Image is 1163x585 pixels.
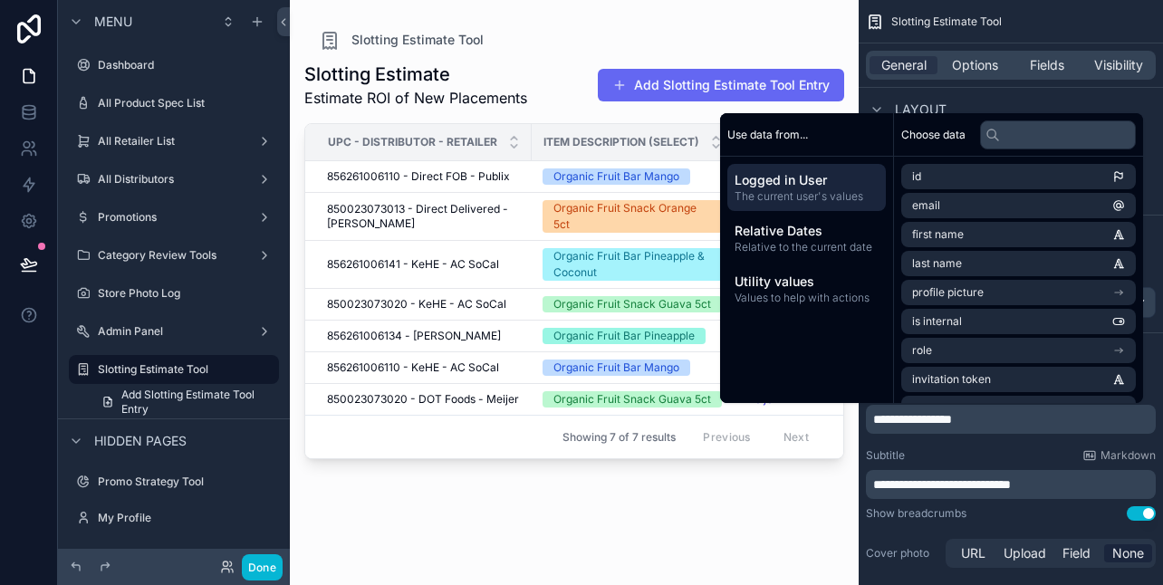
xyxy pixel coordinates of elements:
a: Promo Strategy Tool [69,467,279,496]
label: Admin Panel [98,324,250,339]
span: Menu [94,13,132,31]
span: UPC - Distributor - Retailer [328,135,497,149]
a: Organic Fruit Bar Mango [543,168,723,185]
span: Relative to the current date [735,240,879,254]
span: Showing 7 of 7 results [562,430,676,445]
label: Promo Strategy Tool [98,475,275,489]
span: Logged in User [735,171,879,189]
a: Admin Panel [69,317,279,346]
span: Options [952,56,998,74]
a: Category Review Tools [69,241,279,270]
a: Organic Fruit Bar Mango [543,360,723,376]
span: Choose data [901,128,966,142]
div: Organic Fruit Snack Guava 5ct [553,391,711,408]
a: 856261006134 - [PERSON_NAME] [327,329,521,343]
span: Visibility [1094,56,1143,74]
a: Organic Fruit Snack Orange 5ct [543,200,723,233]
div: Organic Fruit Snack Orange 5ct [553,200,712,233]
span: Values to help with actions [735,291,879,305]
a: All Retailer List [69,127,279,156]
a: All Product Spec List [69,89,279,118]
span: The current user's values [735,189,879,204]
a: Organic Fruit Bar Pineapple [543,328,723,344]
div: Organic Fruit Bar Mango [553,360,679,376]
span: None [1112,544,1144,562]
div: Organic Fruit Bar Pineapple & Coconut [553,248,712,281]
a: 850023073013 - Direct Delivered - [PERSON_NAME] [327,202,521,231]
a: 850023073020 - KeHE - AC SoCal [327,297,521,312]
span: 856261006141 - KeHE - AC SoCal [327,257,499,272]
label: All Product Spec List [98,96,275,110]
a: Add Slotting Estimate Tool Entry [91,388,279,417]
span: Slotting Estimate Tool [891,14,1002,29]
a: 850023073020 - DOT Foods - Meijer [327,392,521,407]
span: Fields [1030,56,1064,74]
span: 856261006110 - Direct FOB - Publix [327,169,510,184]
div: Organic Fruit Snack Guava 5ct [553,296,711,312]
a: Store Photo Log [69,279,279,308]
button: Add Slotting Estimate Tool Entry [598,69,844,101]
a: 856261006141 - KeHE - AC SoCal [327,257,521,272]
label: Category Review Tools [98,248,250,263]
h1: Slotting Estimate [304,62,527,87]
a: Promotions [69,203,279,232]
button: Done [242,554,283,580]
span: 850023073020 - DOT Foods - Meijer [327,392,519,407]
a: Organic Fruit Snack Guava 5ct [543,391,723,408]
span: Hidden pages [94,432,187,450]
label: Slotting Estimate Tool [98,362,268,377]
label: All Retailer List [98,134,250,149]
a: Slotting Estimate Tool [319,29,484,51]
span: 856261006134 - [PERSON_NAME] [327,329,501,343]
label: All Distributors [98,172,250,187]
span: Field [1062,544,1091,562]
label: Dashboard [98,58,275,72]
span: Relative Dates [735,222,879,240]
label: Promotions [98,210,250,225]
span: Upload [1004,544,1046,562]
div: scrollable content [720,157,893,320]
label: Cover photo [866,546,938,561]
a: My Profile [69,503,279,532]
a: Markdown [1082,448,1156,463]
a: 856261006110 - Direct FOB - Publix [327,169,521,184]
a: 856261006110 - KeHE - AC SoCal [327,360,521,375]
a: Organic Fruit Bar Pineapple & Coconut [543,248,723,281]
span: Estimate ROI of New Placements [304,87,527,109]
div: scrollable content [866,405,1156,434]
span: Slotting Estimate Tool [351,31,484,49]
a: Slotting Estimate Tool [69,355,279,384]
span: General [881,56,927,74]
label: Subtitle [866,448,905,463]
div: Organic Fruit Bar Pineapple [553,328,695,344]
span: 850023073020 - KeHE - AC SoCal [327,297,506,312]
a: Organic Fruit Snack Guava 5ct [543,296,723,312]
div: Show breadcrumbs [866,506,966,521]
span: Markdown [1101,448,1156,463]
div: scrollable content [866,470,1156,499]
span: URL [961,544,985,562]
span: Utility values [735,273,879,291]
label: Store Photo Log [98,286,275,301]
a: Dashboard [69,51,279,80]
label: My Profile [98,511,275,525]
span: Use data from... [727,128,808,142]
span: Add Slotting Estimate Tool Entry [121,388,268,417]
span: 856261006110 - KeHE - AC SoCal [327,360,499,375]
span: Layout [895,101,947,119]
a: All Distributors [69,165,279,194]
span: Item Description (Select) [543,135,699,149]
div: Organic Fruit Bar Mango [553,168,679,185]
